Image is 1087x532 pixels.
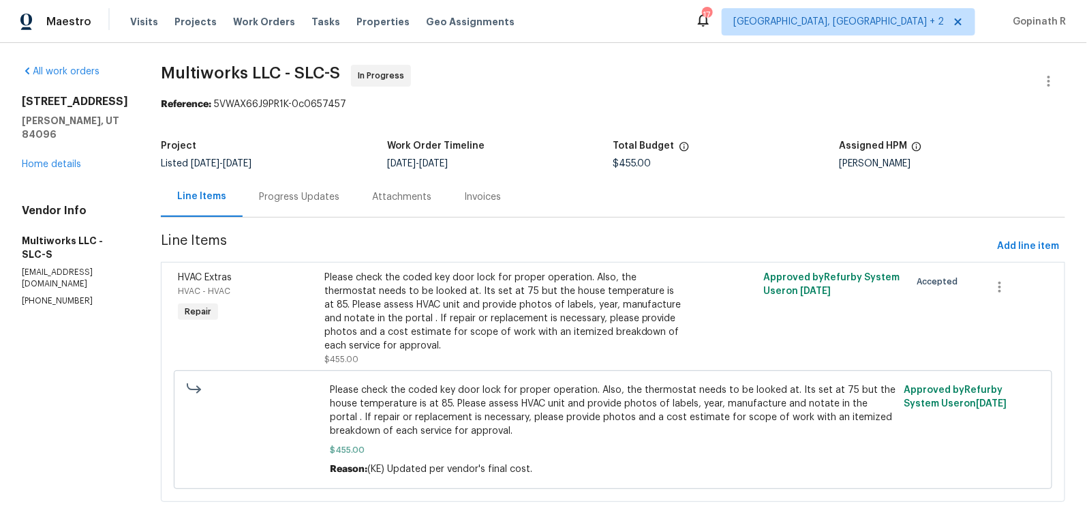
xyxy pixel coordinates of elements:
span: [DATE] [800,286,831,296]
span: The total cost of line items that have been proposed by Opendoor. This sum includes line items th... [679,141,690,159]
span: - [387,159,448,168]
div: Progress Updates [259,190,339,204]
p: [EMAIL_ADDRESS][DOMAIN_NAME] [22,267,128,290]
span: The hpm assigned to this work order. [911,141,922,159]
span: (KE) Updated per vendor's final cost. [368,464,533,474]
span: Work Orders [233,15,295,29]
span: - [191,159,251,168]
span: Listed [161,159,251,168]
h5: Project [161,141,196,151]
span: $455.00 [613,159,652,168]
h4: Vendor Info [22,204,128,218]
span: Geo Assignments [426,15,515,29]
button: Add line item [992,234,1065,259]
span: In Progress [358,69,410,83]
span: Repair [179,305,217,319]
span: [GEOGRAPHIC_DATA], [GEOGRAPHIC_DATA] + 2 [733,15,944,29]
span: [DATE] [387,159,416,168]
p: [PHONE_NUMBER] [22,295,128,307]
span: $455.00 [324,355,358,364]
span: Projects [174,15,217,29]
span: Add line item [998,238,1060,255]
span: Visits [130,15,158,29]
span: Please check the coded key door lock for proper operation. Also, the thermostat needs to be looke... [331,383,896,438]
span: Approved by Refurby System User on [904,385,1007,409]
span: [DATE] [191,159,219,168]
h5: Total Budget [613,141,675,151]
h5: Multiworks LLC - SLC-S [22,234,128,261]
div: 5VWAX66J9PR1K-0c0657457 [161,98,1065,111]
div: Line Items [177,190,226,203]
span: [DATE] [223,159,251,168]
a: Home details [22,160,81,169]
span: Approved by Refurby System User on [763,273,900,296]
span: $455.00 [331,443,896,457]
span: Accepted [917,275,963,289]
span: Gopinath R [1008,15,1067,29]
h2: [STREET_ADDRESS] [22,95,128,108]
div: 17 [702,8,711,22]
span: Maestro [46,15,91,29]
span: HVAC - HVAC [178,287,230,295]
span: Tasks [311,17,340,27]
b: Reference: [161,100,211,109]
div: Invoices [464,190,501,204]
span: Properties [356,15,410,29]
span: Multiworks LLC - SLC-S [161,65,340,81]
h5: Assigned HPM [839,141,907,151]
span: Line Items [161,234,992,259]
div: Attachments [372,190,431,204]
span: [DATE] [977,399,1007,409]
h5: Work Order Timeline [387,141,485,151]
span: Reason: [331,464,368,474]
span: [DATE] [419,159,448,168]
div: [PERSON_NAME] [839,159,1065,168]
span: HVAC Extras [178,273,232,282]
a: All work orders [22,67,99,76]
h5: [PERSON_NAME], UT 84096 [22,114,128,141]
div: Please check the coded key door lock for proper operation. Also, the thermostat needs to be looke... [324,271,682,353]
